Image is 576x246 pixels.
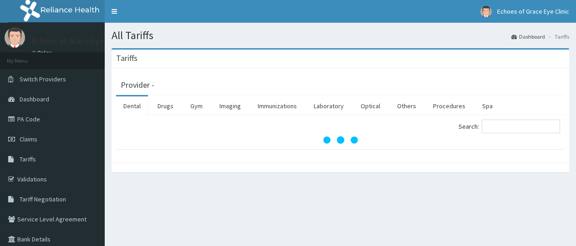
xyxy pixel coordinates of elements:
[32,50,54,56] a: Online
[390,96,423,115] a: Others
[426,96,473,115] a: Procedures
[32,37,125,45] p: Echoes of Grace Eye Clinic
[20,195,66,203] span: Tariff Negotiation
[475,96,500,115] a: Spa
[20,135,37,143] span: Claims
[20,95,49,103] span: Dashboard
[546,33,569,40] li: Tariffs
[322,122,359,158] svg: audio-loading
[183,96,210,115] a: Gym
[121,81,154,89] h3: Provider -
[20,155,36,163] span: Tariffs
[5,27,25,48] img: User Image
[480,6,492,17] img: User Image
[112,30,569,41] h1: All Tariffs
[150,96,181,115] a: Drugs
[20,75,66,83] span: Switch Providers
[116,96,148,115] a: Dental
[482,120,560,133] input: Search:
[459,120,560,133] label: Search:
[353,96,387,115] a: Optical
[511,33,545,40] a: Dashboard
[250,96,304,115] a: Immunizations
[116,54,138,62] h3: Tariffs
[212,96,248,115] a: Imaging
[497,7,569,15] span: Echoes of Grace Eye Clinic
[306,96,351,115] a: Laboratory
